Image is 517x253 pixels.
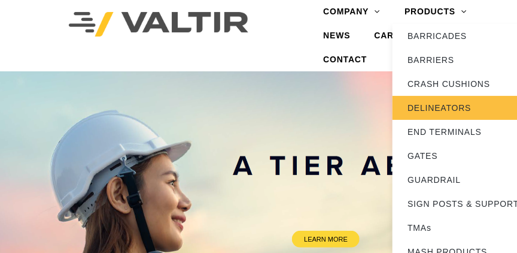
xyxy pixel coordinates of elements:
a: CONTACT [311,48,379,72]
a: NEWS [311,24,362,48]
a: LEARN MORE [292,231,360,248]
img: Valtir [69,12,248,37]
a: CAREERS [363,24,443,48]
